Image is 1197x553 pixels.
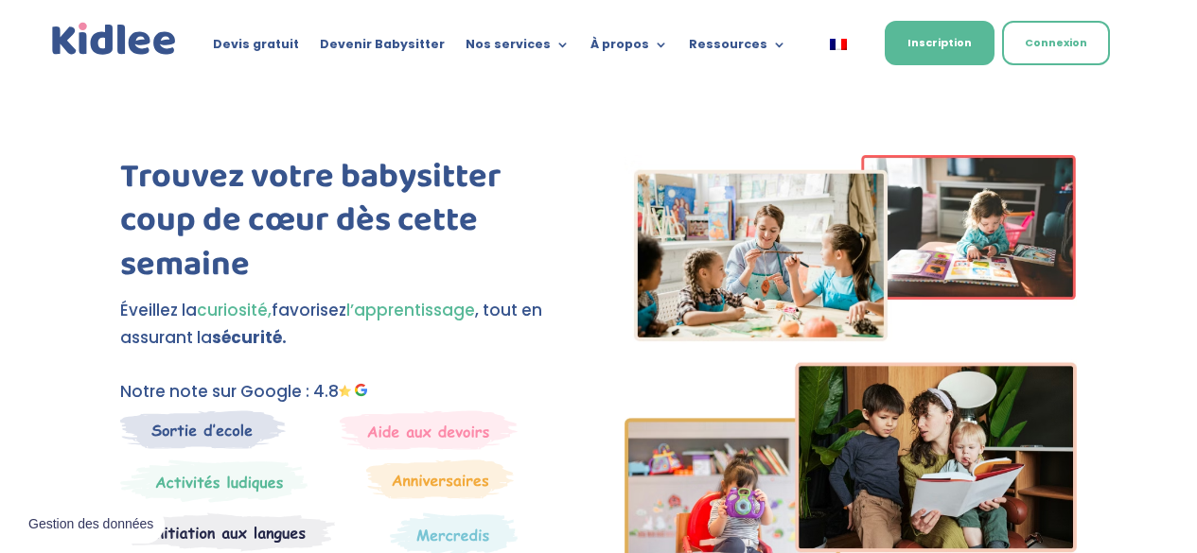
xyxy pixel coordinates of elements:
h1: Trouvez votre babysitter coup de cœur dès cette semaine [120,155,572,297]
img: Français [830,39,847,50]
a: Kidlee Logo [48,19,181,60]
a: Ressources [689,38,786,59]
img: weekends [340,410,518,450]
img: Anniversaire [366,459,514,499]
a: Devis gratuit [213,38,299,59]
span: Gestion des données [28,516,153,533]
a: Devenir Babysitter [320,38,445,59]
img: Sortie decole [120,410,286,449]
strong: sécurité. [212,326,287,349]
a: Connexion [1002,21,1110,65]
a: À propos [590,38,668,59]
a: Nos services [466,38,570,59]
img: Atelier thematique [120,512,335,552]
p: Notre note sur Google : 4.8 [120,378,572,406]
span: curiosité, [197,299,272,321]
span: l’apprentissage [346,299,475,321]
img: Mercredi [120,459,308,503]
p: Éveillez la favorisez , tout en assurant la [120,297,572,352]
img: logo_kidlee_bleu [48,19,181,60]
a: Inscription [885,21,995,65]
button: Gestion des données [17,505,165,544]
